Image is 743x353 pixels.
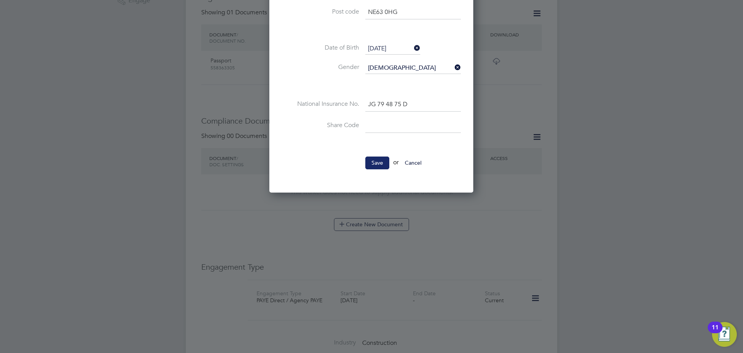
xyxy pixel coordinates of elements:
label: Gender [282,63,359,71]
div: 11 [712,327,719,338]
button: Open Resource Center, 11 new notifications [712,322,737,347]
input: Select one [365,43,420,55]
label: Share Code [282,121,359,129]
label: Post code [282,8,359,16]
button: Cancel [399,157,428,169]
label: Date of Birth [282,44,359,52]
li: or [282,157,461,177]
label: National Insurance No. [282,100,359,108]
button: Save [365,157,389,169]
input: Select one [365,62,461,74]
